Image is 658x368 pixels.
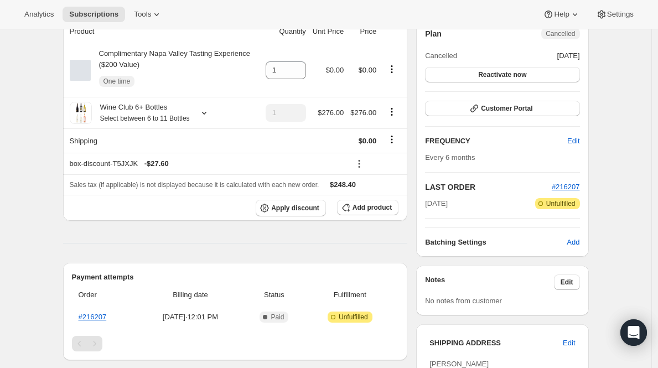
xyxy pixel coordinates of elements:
span: One time [103,77,131,86]
a: #216207 [79,313,107,321]
span: $0.00 [326,66,344,74]
button: Product actions [383,106,401,118]
th: Unit Price [309,19,347,44]
button: Reactivate now [425,67,579,82]
span: - $27.60 [144,158,169,169]
th: Product [63,19,262,44]
span: Every 6 months [425,153,475,162]
span: Fulfillment [308,289,392,300]
h6: Batching Settings [425,237,567,248]
button: Edit [556,334,582,352]
span: [DATE] · 12:01 PM [140,312,240,323]
span: Unfulfilled [546,199,576,208]
span: No notes from customer [425,297,502,305]
span: Tools [134,10,151,19]
div: box-discount-T5JXJK [70,158,344,169]
span: Add [567,237,579,248]
span: $248.40 [330,180,356,189]
span: Subscriptions [69,10,118,19]
span: Settings [607,10,634,19]
span: Unfulfilled [339,313,368,322]
span: Sales tax (if applicable) is not displayed because it is calculated with each new order. [70,181,319,189]
button: #216207 [552,182,580,193]
button: Help [536,7,587,22]
button: Add product [337,200,398,215]
span: Reactivate now [478,70,526,79]
button: Shipping actions [383,133,401,146]
button: Subscriptions [63,7,125,22]
span: Apply discount [271,204,319,212]
span: Analytics [24,10,54,19]
span: Billing date [140,289,240,300]
a: #216207 [552,183,580,191]
nav: Pagination [72,336,399,351]
span: Customer Portal [481,104,532,113]
button: Tools [127,7,169,22]
span: Edit [561,278,573,287]
div: Open Intercom Messenger [620,319,647,346]
span: Help [554,10,569,19]
span: $0.00 [359,66,377,74]
h3: SHIPPING ADDRESS [429,338,563,349]
div: Complimentary Napa Valley Tasting Experience ($200 Value) [91,48,259,92]
th: Price [347,19,380,44]
span: Status [247,289,301,300]
h2: Payment attempts [72,272,399,283]
th: Shipping [63,128,262,153]
button: Settings [589,7,640,22]
span: Edit [567,136,579,147]
button: Apply discount [256,200,326,216]
span: Edit [563,338,575,349]
span: $0.00 [359,137,377,145]
th: Order [72,283,137,307]
span: [DATE] [425,198,448,209]
span: $276.00 [350,108,376,117]
button: Analytics [18,7,60,22]
h2: Plan [425,28,442,39]
h2: FREQUENCY [425,136,567,147]
div: Wine Club 6+ Bottles [92,102,190,124]
button: Edit [561,132,586,150]
span: [DATE] [557,50,580,61]
span: Paid [271,313,284,322]
span: $276.00 [318,108,344,117]
h2: LAST ORDER [425,182,552,193]
th: Quantity [262,19,309,44]
small: Select between 6 to 11 Bottles [100,115,190,122]
button: Product actions [383,63,401,75]
span: Cancelled [425,50,457,61]
span: Add product [353,203,392,212]
span: Cancelled [546,29,575,38]
button: Edit [554,274,580,290]
button: Customer Portal [425,101,579,116]
button: Add [560,234,586,251]
h3: Notes [425,274,554,290]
